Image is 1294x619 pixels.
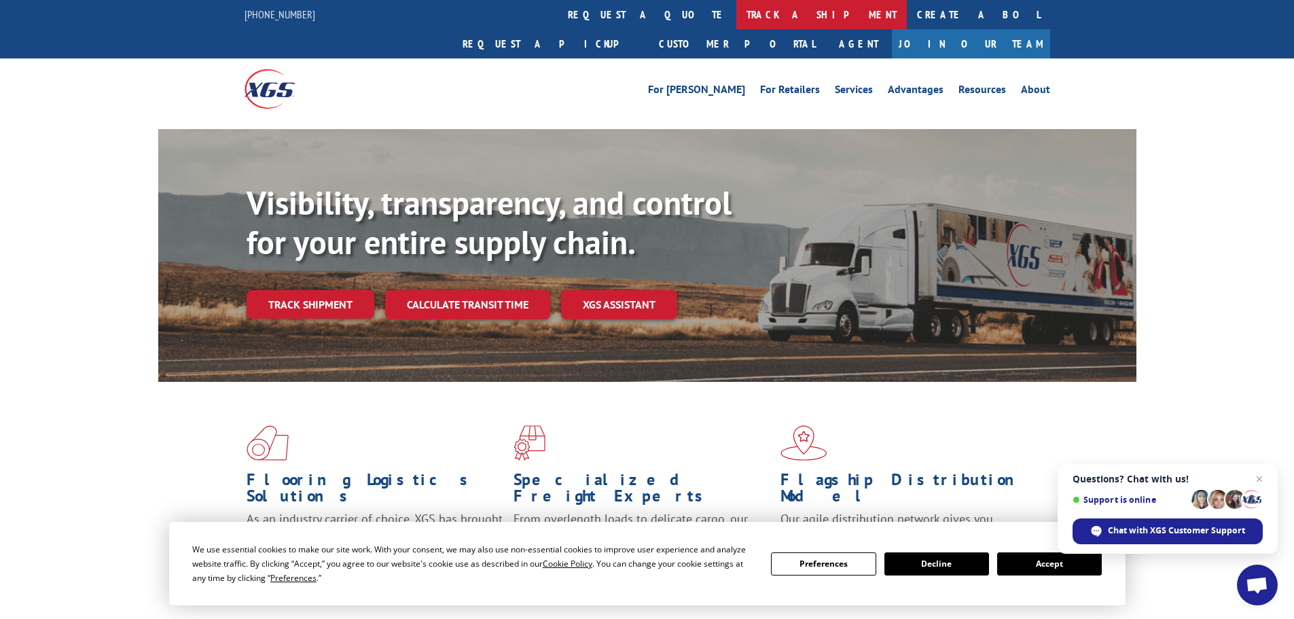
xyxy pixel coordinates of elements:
button: Decline [884,552,989,576]
h1: Flooring Logistics Solutions [247,472,503,511]
span: Cookie Policy [543,558,592,569]
span: Chat with XGS Customer Support [1108,525,1245,537]
a: Agent [825,29,892,58]
div: Chat with XGS Customer Support [1073,518,1263,544]
p: From overlength loads to delicate cargo, our experienced staff knows the best way to move your fr... [514,511,770,571]
a: XGS ASSISTANT [561,290,677,319]
span: As an industry carrier of choice, XGS has brought innovation and dedication to flooring logistics... [247,511,503,559]
span: Support is online [1073,495,1187,505]
img: xgs-icon-flagship-distribution-model-red [780,425,827,461]
img: xgs-icon-focused-on-flooring-red [514,425,545,461]
span: Questions? Chat with us! [1073,474,1263,484]
a: Track shipment [247,290,374,319]
div: We use essential cookies to make our site work. With your consent, we may also use non-essential ... [192,542,755,585]
div: Cookie Consent Prompt [169,522,1126,605]
a: Advantages [888,84,943,99]
h1: Flagship Distribution Model [780,472,1037,511]
div: Open chat [1237,565,1278,605]
h1: Specialized Freight Experts [514,472,770,511]
button: Preferences [771,552,876,576]
a: Join Our Team [892,29,1050,58]
a: Calculate transit time [385,290,550,319]
span: Preferences [270,572,317,584]
a: [PHONE_NUMBER] [245,7,315,21]
a: About [1021,84,1050,99]
span: Close chat [1251,471,1268,487]
span: Our agile distribution network gives you nationwide inventory management on demand. [780,511,1030,543]
a: Request a pickup [452,29,649,58]
b: Visibility, transparency, and control for your entire supply chain. [247,181,732,263]
a: Services [835,84,873,99]
a: For Retailers [760,84,820,99]
a: Customer Portal [649,29,825,58]
a: Resources [958,84,1006,99]
img: xgs-icon-total-supply-chain-intelligence-red [247,425,289,461]
button: Accept [997,552,1102,576]
a: For [PERSON_NAME] [648,84,745,99]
